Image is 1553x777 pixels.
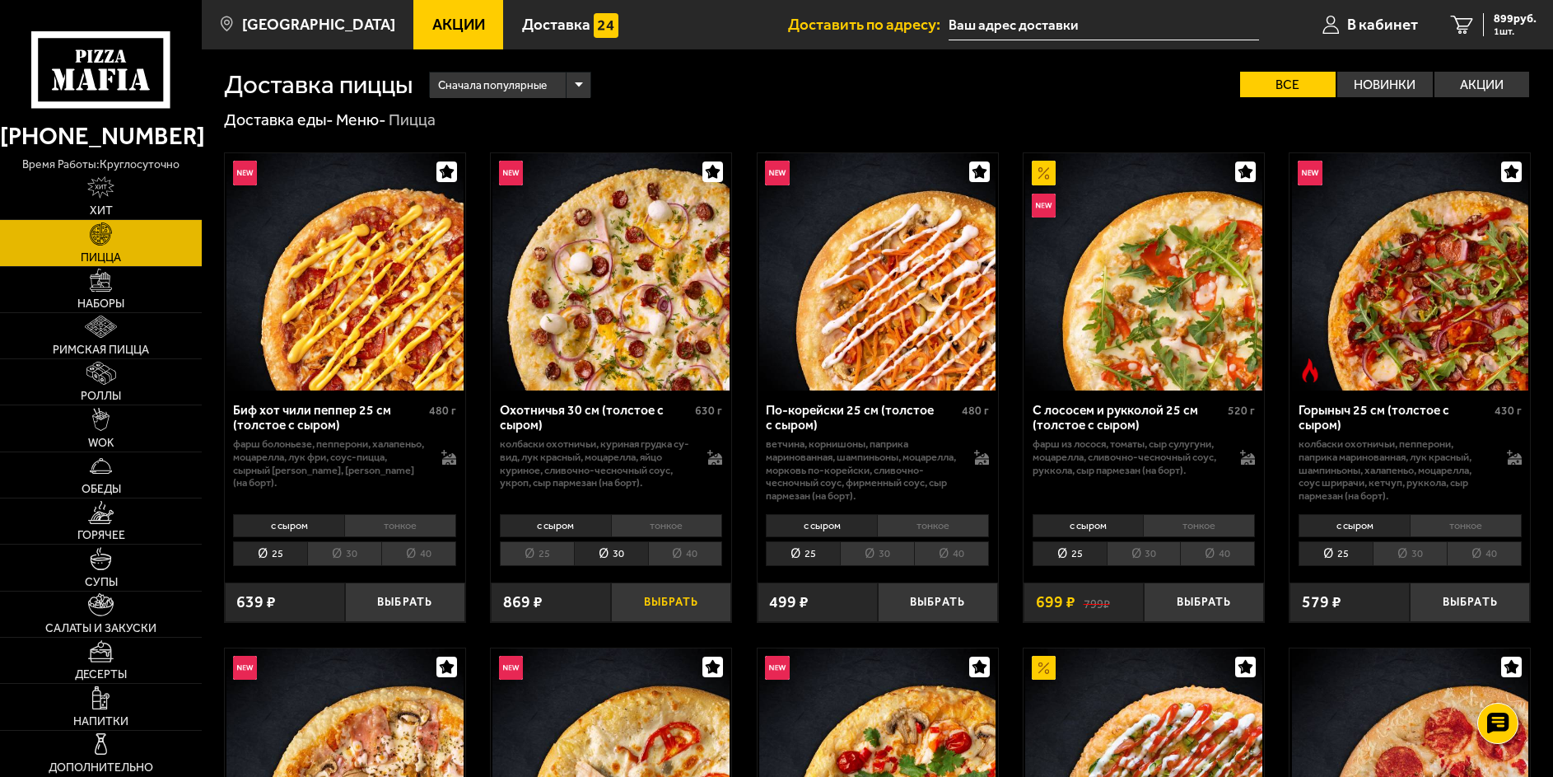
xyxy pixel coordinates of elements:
[766,514,877,537] li: с сыром
[75,669,127,681] span: Десерты
[766,438,958,503] p: ветчина, корнишоны, паприка маринованная, шампиньоны, моцарелла, морковь по-корейски, сливочно-че...
[1033,514,1144,537] li: с сыром
[877,514,989,537] li: тонкое
[1410,514,1522,537] li: тонкое
[90,205,113,217] span: Хит
[1298,358,1322,382] img: Острое блюдо
[429,404,456,418] span: 480 г
[522,17,590,33] span: Доставка
[236,594,276,611] span: 639 ₽
[878,583,998,622] button: Выбрать
[85,577,118,588] span: Супы
[233,438,425,489] p: фарш болоньезе, пепперони, халапеньо, моцарелла, лук фри, соус-пицца, сырный [PERSON_NAME], [PERS...
[336,110,386,129] a: Меню-
[1240,72,1336,98] label: Все
[1143,514,1255,537] li: тонкое
[1298,161,1322,185] img: Новинка
[1036,594,1075,611] span: 699 ₽
[224,72,413,97] h1: Доставка пиццы
[432,17,485,33] span: Акции
[1084,594,1110,611] s: 799 ₽
[1494,13,1537,25] span: 899 руб.
[1410,583,1530,622] button: Выбрать
[233,541,307,567] li: 25
[1033,403,1224,434] div: С лососем и рукколой 25 см (толстое с сыром)
[345,583,465,622] button: Выбрать
[233,403,424,434] div: Биф хот чили пеппер 25 см (толстое с сыром)
[1032,194,1056,218] img: Новинка
[438,70,547,101] span: Сначала популярные
[77,298,124,310] span: Наборы
[1447,541,1522,567] li: 40
[1107,541,1181,567] li: 30
[1302,594,1341,611] span: 579 ₽
[1290,153,1530,391] a: НовинкаОстрое блюдоГорыныч 25 см (толстое с сыром)
[788,17,949,33] span: Доставить по адресу:
[500,438,692,489] p: колбаски охотничьи, куриная грудка су-вид, лук красный, моцарелла, яйцо куриное, сливочно-чесночн...
[962,404,989,418] span: 480 г
[1347,17,1418,33] span: В кабинет
[1299,438,1490,503] p: колбаски Охотничьи, пепперони, паприка маринованная, лук красный, шампиньоны, халапеньо, моцарелл...
[914,541,989,567] li: 40
[695,404,722,418] span: 630 г
[81,391,121,402] span: Роллы
[1299,514,1410,537] li: с сыром
[500,514,611,537] li: с сыром
[949,10,1259,40] input: Ваш адрес доставки
[1024,153,1264,391] a: АкционныйНовинкаС лососем и рукколой 25 см (толстое с сыром)
[766,403,957,434] div: По-корейски 25 см (толстое с сыром)
[81,252,121,264] span: Пицца
[1032,656,1056,680] img: Акционный
[611,514,723,537] li: тонкое
[1494,26,1537,36] span: 1 шт.
[759,153,996,391] img: По-корейски 25 см (толстое с сыром)
[242,17,395,33] span: [GEOGRAPHIC_DATA]
[500,541,574,567] li: 25
[766,541,840,567] li: 25
[499,656,523,680] img: Новинка
[1434,72,1530,98] label: Акции
[769,594,809,611] span: 499 ₽
[611,583,731,622] button: Выбрать
[594,13,618,37] img: 15daf4d41897b9f0e9f617042186c801.svg
[82,484,121,495] span: Обеды
[226,153,464,391] img: Биф хот чили пеппер 25 см (толстое с сыром)
[765,656,789,680] img: Новинка
[224,110,333,129] a: Доставка еды-
[1025,153,1262,391] img: С лососем и рукколой 25 см (толстое с сыром)
[45,623,156,634] span: Салаты и закуски
[1299,541,1373,567] li: 25
[500,403,691,434] div: Охотничья 30 см (толстое с сыром)
[233,656,257,680] img: Новинка
[53,344,149,356] span: Римская пицца
[344,514,456,537] li: тонкое
[499,161,523,185] img: Новинка
[389,110,436,131] div: Пицца
[1337,72,1433,98] label: Новинки
[648,541,723,567] li: 40
[77,530,125,541] span: Горячее
[574,541,648,567] li: 30
[88,438,114,449] span: WOK
[381,541,456,567] li: 40
[307,541,381,567] li: 30
[73,716,128,728] span: Напитки
[1299,403,1490,434] div: Горыныч 25 см (толстое с сыром)
[840,541,914,567] li: 30
[492,153,730,391] img: Охотничья 30 см (толстое с сыром)
[1032,161,1056,185] img: Акционный
[225,153,465,391] a: НовинкаБиф хот чили пеппер 25 см (толстое с сыром)
[49,762,153,774] span: Дополнительно
[1228,404,1255,418] span: 520 г
[1495,404,1522,418] span: 430 г
[1033,438,1224,476] p: фарш из лосося, томаты, сыр сулугуни, моцарелла, сливочно-чесночный соус, руккола, сыр пармезан (...
[1180,541,1255,567] li: 40
[491,153,731,391] a: НовинкаОхотничья 30 см (толстое с сыром)
[233,514,344,537] li: с сыром
[233,161,257,185] img: Новинка
[1144,583,1264,622] button: Выбрать
[503,594,543,611] span: 869 ₽
[1292,153,1529,391] img: Горыныч 25 см (толстое с сыром)
[1033,541,1107,567] li: 25
[1373,541,1447,567] li: 30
